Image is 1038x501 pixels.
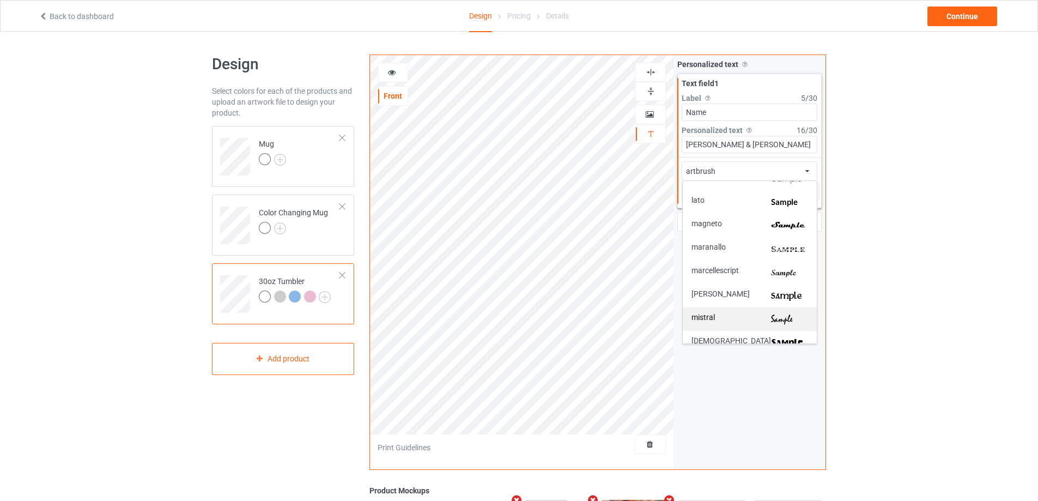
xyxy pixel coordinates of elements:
img: modernconformist.png [771,337,808,348]
div: Mug [259,138,286,165]
div: Color Changing Mug [212,195,354,256]
img: svg%3E%0A [703,94,712,102]
a: Back to dashboard [39,12,114,21]
span: [DEMOGRAPHIC_DATA] [691,337,771,348]
span: Personalized text [682,126,743,135]
img: mistral.png [771,313,808,325]
div: Design [469,1,492,32]
div: Select colors for each of the products and upload an artwork file to design your product. [212,86,354,118]
img: magneto.png [771,220,808,231]
img: lato.png [771,196,808,208]
div: Details [546,1,569,31]
div: Color Changing Mug [259,207,328,233]
div: Text field 1 [682,78,817,89]
div: Add text [677,212,822,232]
div: Continue [927,7,997,26]
img: svg%3E%0A [745,126,754,135]
span: Label [682,94,701,102]
span: [PERSON_NAME] [691,290,750,301]
div: 30oz Tumbler [259,276,331,302]
img: svg%3E%0A [646,129,656,139]
span: maranallo [691,243,726,255]
div: Print Guidelines [378,442,430,453]
div: Add product [212,343,354,375]
span: Personalized text [677,60,738,69]
input: Your label [682,104,817,121]
div: 5 / 30 [801,93,817,104]
img: svg+xml;base64,PD94bWwgdmVyc2lvbj0iMS4wIiBlbmNvZGluZz0iVVRGLTgiPz4KPHN2ZyB3aWR0aD0iMjJweCIgaGVpZ2... [274,222,286,234]
img: marcellescript.png [771,267,808,278]
img: svg%3E%0A [740,60,749,69]
span: marcellescript [691,267,739,278]
div: Product Mockups [369,485,826,496]
h1: Design [212,55,354,74]
img: svg+xml;base64,PD94bWwgdmVyc2lvbj0iMS4wIiBlbmNvZGluZz0iVVRGLTgiPz4KPHN2ZyB3aWR0aD0iMjJweCIgaGVpZ2... [319,291,331,303]
img: svg%3E%0A [646,86,656,96]
div: 16 / 30 [797,125,817,136]
input: Your text [682,136,817,153]
div: Front [378,90,408,101]
div: 30oz Tumbler [212,263,354,324]
div: Pricing [507,1,531,31]
img: maranallo.png [771,243,808,255]
img: svg+xml;base64,PD94bWwgdmVyc2lvbj0iMS4wIiBlbmNvZGluZz0iVVRGLTgiPz4KPHN2ZyB3aWR0aD0iMjJweCIgaGVpZ2... [274,154,286,166]
div: artbrush [686,166,715,177]
img: martel.png [771,290,808,301]
span: magneto [691,220,722,231]
img: svg%3E%0A [646,67,656,77]
span: mistral [691,313,715,325]
div: Mug [212,126,354,187]
span: lato [691,196,705,208]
